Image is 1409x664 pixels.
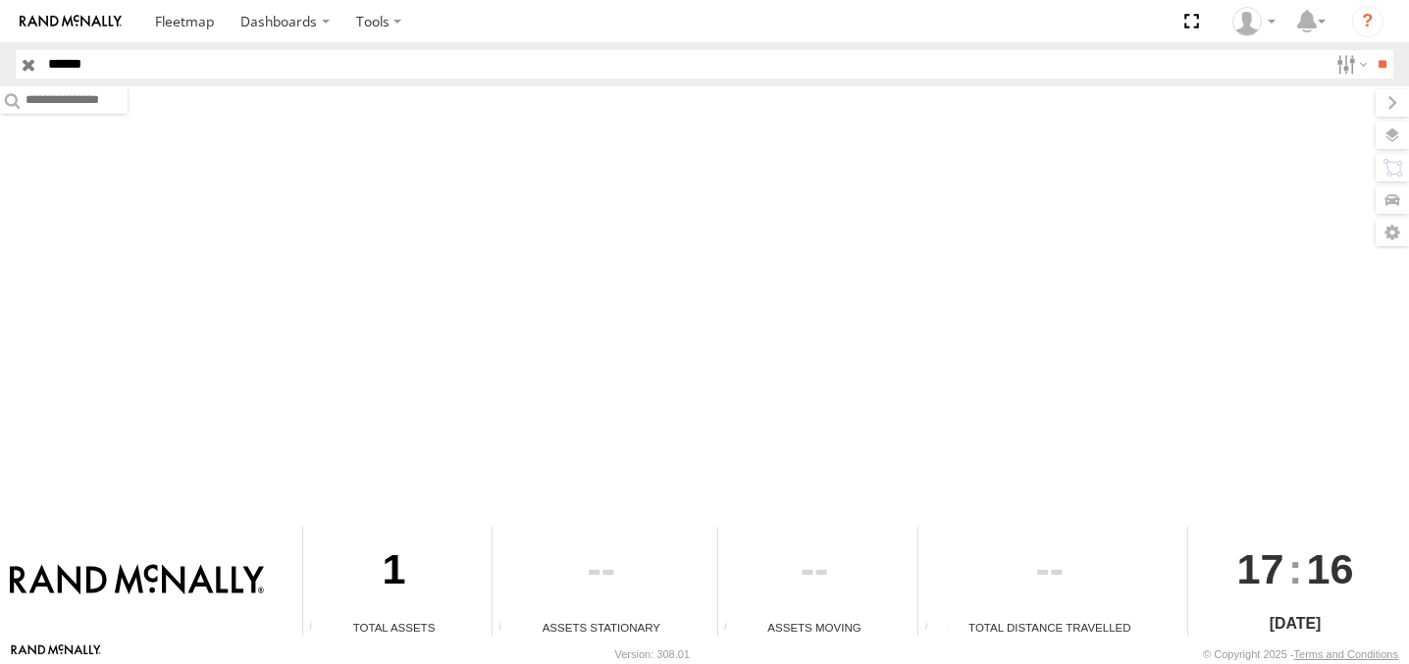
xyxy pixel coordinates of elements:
a: Visit our Website [11,644,101,664]
i: ? [1352,6,1383,37]
div: Assets Moving [718,619,912,636]
div: Version: 308.01 [615,648,690,660]
span: 17 [1237,527,1284,611]
div: Total distance travelled by all assets within specified date range and applied filters [918,621,948,636]
label: Search Filter Options [1329,50,1371,78]
span: 16 [1307,527,1354,611]
div: © Copyright 2025 - [1203,648,1398,660]
div: Total number of assets current in transit. [718,621,748,636]
div: Total Distance Travelled [918,619,1180,636]
img: rand-logo.svg [20,15,122,28]
div: : [1188,527,1401,611]
div: Total number of assets current stationary. [493,621,522,636]
a: Terms and Conditions [1294,648,1398,660]
div: Ramon Guerrero [1226,7,1282,36]
img: Rand McNally [10,564,264,597]
div: [DATE] [1188,612,1401,636]
label: Map Settings [1376,219,1409,246]
div: Total number of Enabled Assets [303,621,333,636]
div: Assets Stationary [493,619,709,636]
div: 1 [303,527,485,619]
div: Total Assets [303,619,485,636]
